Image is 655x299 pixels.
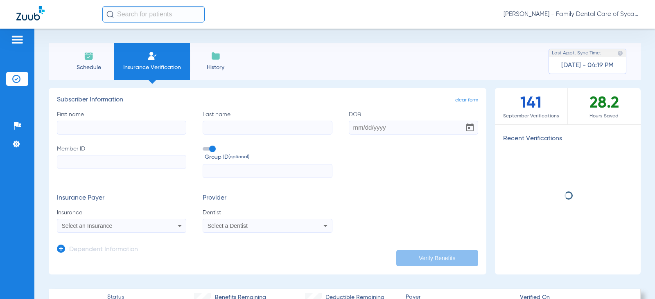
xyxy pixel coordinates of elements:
span: History [196,63,235,72]
img: hamburger-icon [11,35,24,45]
div: 141 [495,88,568,124]
h3: Insurance Payer [57,194,186,202]
span: Select an Insurance [62,223,113,229]
label: DOB [349,110,478,135]
span: Group ID [205,153,332,162]
span: Insurance [57,209,186,217]
div: 28.2 [568,88,641,124]
input: DOBOpen calendar [349,121,478,135]
span: Last Appt. Sync Time: [552,49,601,57]
input: Last name [203,121,332,135]
img: Schedule [84,51,94,61]
h3: Recent Verifications [495,135,641,143]
span: clear form [455,96,478,104]
h3: Provider [203,194,332,202]
label: Last name [203,110,332,135]
span: Select a Dentist [208,223,248,229]
img: Search Icon [106,11,114,18]
img: Manual Insurance Verification [147,51,157,61]
label: Member ID [57,145,186,178]
span: Hours Saved [568,112,641,120]
small: (optional) [228,153,249,162]
span: [PERSON_NAME] - Family Dental Care of Sycamore [504,10,639,18]
span: [DATE] - 04:19 PM [561,61,614,70]
img: last sync help info [617,50,623,56]
label: First name [57,110,186,135]
input: Member ID [57,155,186,169]
h3: Subscriber Information [57,96,478,104]
input: First name [57,121,186,135]
span: Insurance Verification [120,63,184,72]
img: History [211,51,221,61]
input: Search for patients [102,6,205,22]
button: Open calendar [462,119,478,136]
h3: Dependent Information [69,246,138,254]
span: Schedule [69,63,108,72]
span: Dentist [203,209,332,217]
span: September Verifications [495,112,567,120]
img: Zuub Logo [16,6,45,20]
button: Verify Benefits [396,250,478,266]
